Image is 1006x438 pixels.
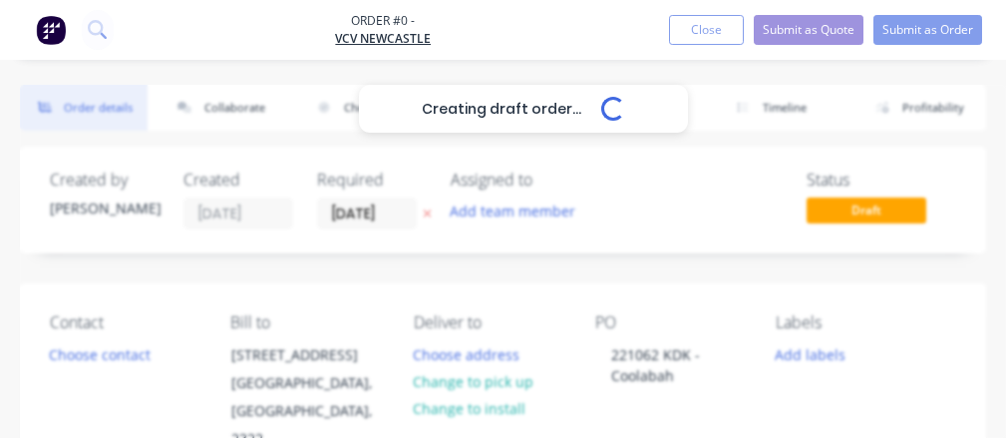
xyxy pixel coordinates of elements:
span: Order #0 - [335,12,431,30]
div: Creating draft order... [359,85,688,133]
a: VCV Newcastle [335,30,431,48]
img: Factory [36,15,66,45]
button: Submit as Order [873,15,982,45]
button: Close [669,15,744,45]
button: Submit as Quote [754,15,863,45]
